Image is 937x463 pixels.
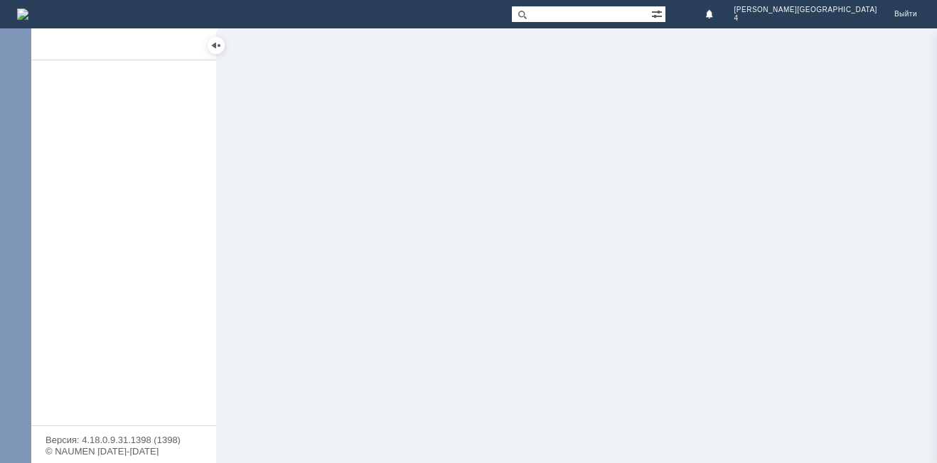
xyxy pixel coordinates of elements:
span: [PERSON_NAME][GEOGRAPHIC_DATA] [734,6,877,14]
span: Расширенный поиск [651,6,665,20]
div: Версия: 4.18.0.9.31.1398 (1398) [45,435,202,445]
span: 4 [734,14,877,23]
div: Скрыть меню [208,37,225,54]
div: © NAUMEN [DATE]-[DATE] [45,447,202,456]
img: logo [17,9,28,20]
a: Перейти на домашнюю страницу [17,9,28,20]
